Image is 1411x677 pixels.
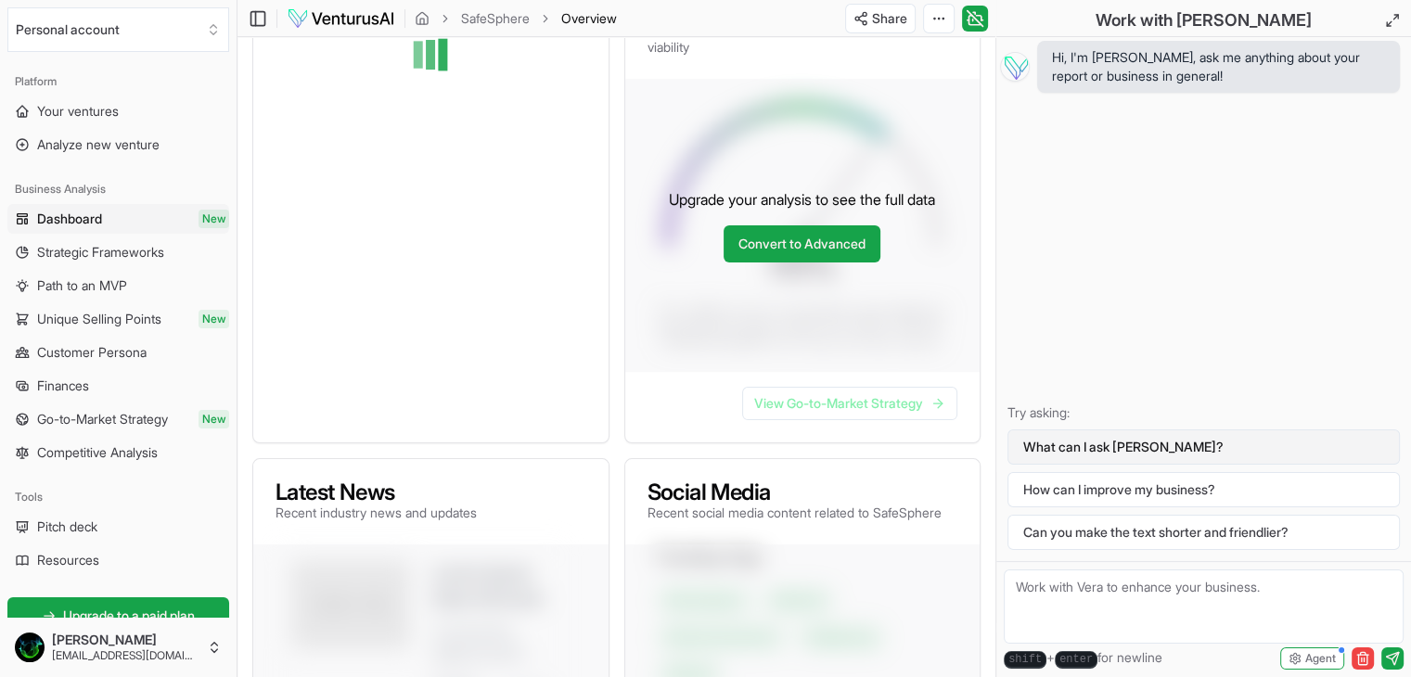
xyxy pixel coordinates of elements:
a: Pitch deck [7,512,229,542]
a: SafeSphere [461,9,530,28]
a: Unique Selling PointsNew [7,304,229,334]
span: New [199,310,229,328]
kbd: enter [1055,651,1097,669]
span: Pitch deck [37,517,97,536]
p: Try asking: [1007,403,1400,422]
h2: Work with [PERSON_NAME] [1096,7,1312,33]
img: ACg8ocKp4k8c3g72Arf4eVIs5ryqu_hOoRmBLDy7K5yw4xBOU_U30pk=s96-c [15,632,45,662]
div: Platform [7,67,229,96]
span: Upgrade to a paid plan [63,607,195,625]
span: New [199,410,229,428]
span: [PERSON_NAME] [52,632,199,648]
button: What can I ask [PERSON_NAME]? [1007,429,1400,465]
button: Share [845,4,916,33]
a: Finances [7,371,229,401]
span: Path to an MVP [37,276,127,295]
a: Upgrade to a paid plan [7,597,229,634]
span: Competitive Analysis [37,443,158,462]
span: Unique Selling Points [37,310,161,328]
a: Competitive Analysis [7,438,229,467]
h3: Latest News [276,481,477,504]
div: Tools [7,482,229,512]
button: Agent [1280,647,1344,670]
kbd: shift [1004,651,1046,669]
a: Customer Persona [7,338,229,367]
p: AI-powered assessment of your business model viability [648,19,958,57]
img: Vera [1000,52,1030,82]
a: View Go-to-Market Strategy [742,387,957,420]
a: Your ventures [7,96,229,126]
span: Hi, I'm [PERSON_NAME], ask me anything about your report or business in general! [1052,48,1385,85]
span: Agent [1305,651,1336,666]
span: Customer Persona [37,343,147,362]
span: + for newline [1004,648,1162,669]
h3: Social Media [648,481,942,504]
span: New [199,210,229,228]
span: Dashboard [37,210,102,228]
a: Analyze new venture [7,130,229,160]
a: Go-to-Market StrategyNew [7,404,229,434]
a: Resources [7,545,229,575]
span: Overview [561,9,617,28]
span: Your ventures [37,102,119,121]
img: logo [287,7,395,30]
span: Share [872,9,907,28]
span: [EMAIL_ADDRESS][DOMAIN_NAME] [52,648,199,663]
button: Can you make the text shorter and friendlier? [1007,515,1400,550]
button: [PERSON_NAME][EMAIL_ADDRESS][DOMAIN_NAME] [7,625,229,670]
span: Go-to-Market Strategy [37,410,168,428]
a: Strategic Frameworks [7,237,229,267]
p: Upgrade your analysis to see the full data [669,188,935,211]
button: Select an organization [7,7,229,52]
span: Strategic Frameworks [37,243,164,262]
a: DashboardNew [7,204,229,234]
a: Path to an MVP [7,271,229,300]
span: Finances [37,377,89,395]
span: Analyze new venture [37,135,160,154]
a: Convert to Advanced [724,225,880,262]
nav: breadcrumb [415,9,617,28]
div: Business Analysis [7,174,229,204]
p: Recent industry news and updates [276,504,477,522]
button: How can I improve my business? [1007,472,1400,507]
p: Recent social media content related to SafeSphere [648,504,942,522]
span: Resources [37,551,99,569]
